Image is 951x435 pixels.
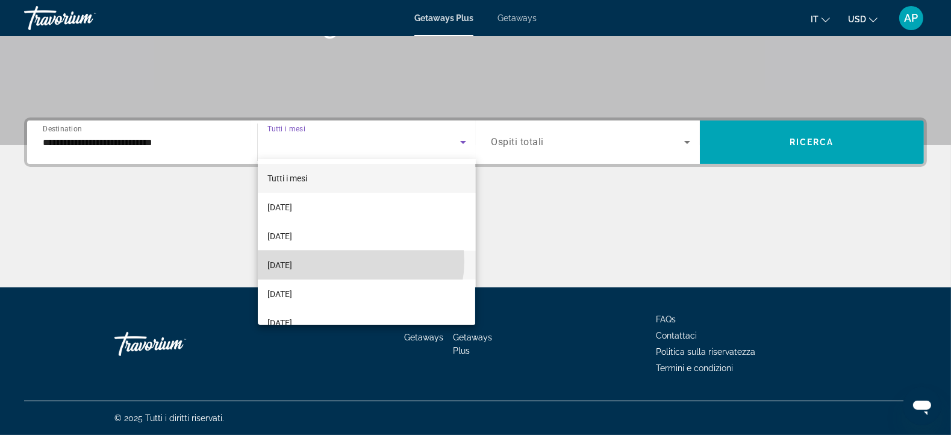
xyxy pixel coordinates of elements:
[267,174,307,183] span: Tutti i mesi
[267,287,292,301] span: [DATE]
[267,200,292,214] span: [DATE]
[903,387,941,425] iframe: Buton lansare fereastră mesagerie
[267,229,292,243] span: [DATE]
[267,316,292,330] span: [DATE]
[267,258,292,272] span: [DATE]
